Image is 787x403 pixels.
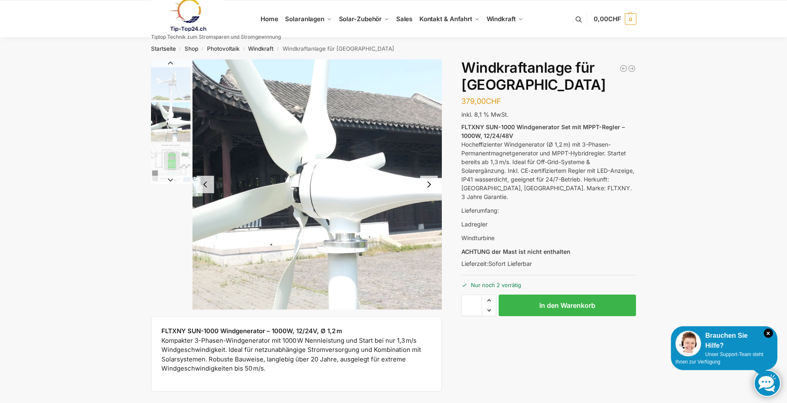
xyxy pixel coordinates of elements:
p: Hocheffizienter Windgenerator (Ø 1,2 m) mit 3-Phasen-Permanentmagnetgenerator und MPPT-Hybridregl... [461,123,636,201]
li: 3 / 3 [149,143,190,184]
a: Kontakt & Anfahrt [416,0,483,38]
a: Vertikal Windkraftwerk 2000 Watt [628,64,636,73]
i: Schließen [764,329,773,338]
span: 0,00 [594,15,621,23]
span: Windkraft [487,15,516,23]
span: Solaranlagen [285,15,324,23]
img: Beispiel Anschlussmöglickeit [151,144,190,183]
nav: Breadcrumb [136,38,651,59]
a: Solar-Zubehör [335,0,392,38]
img: Windrad für Balkon und Terrasse [151,59,190,100]
button: In den Warenkorb [499,295,636,316]
span: / [273,46,282,52]
span: Solar-Zubehör [339,15,382,23]
span: / [198,46,207,52]
p: Ladregler [461,220,636,229]
span: / [176,46,185,52]
span: 0 [625,13,636,25]
p: Lieferumfang: [461,206,636,215]
button: Next slide [420,176,438,193]
iframe: Sicherer Rahmen für schnelle Bezahlvorgänge [460,321,638,344]
img: Mini Wind Turbine [192,59,442,310]
span: Reduce quantity [482,305,496,316]
li: 2 / 3 [149,101,190,143]
h1: Windkraftanlage für [GEOGRAPHIC_DATA] [461,59,636,93]
strong: ACHTUNG der Mast ist nicht enthalten [461,248,570,255]
span: Sofort Lieferbar [488,260,532,267]
strong: FLTXNY SUN-1000 Windgenerator Set mit MPPT-Regler – 1000W, 12/24/48V [461,123,625,139]
button: Previous slide [197,176,214,193]
a: Startseite [151,45,176,52]
a: Windkraft [483,0,526,38]
p: Tiptop Technik zum Stromsparen und Stromgewinnung [151,34,281,39]
a: Shop [185,45,198,52]
span: Unser Support-Team steht Ihnen zur Verfügung [675,351,763,365]
button: Previous slide [151,59,190,67]
a: Sales [392,0,416,38]
span: CHF [486,97,501,106]
span: Lieferzeit: [461,260,532,267]
span: CHF [608,15,621,23]
a: Photovoltaik [207,45,239,52]
li: 2 / 3 [192,59,442,310]
li: 1 / 3 [149,59,190,101]
p: Nur noch 2 vorrätig [461,275,636,290]
input: Produktmenge [461,295,482,316]
bdi: 379,00 [461,97,501,106]
span: Increase quantity [482,295,496,306]
img: Customer service [675,331,701,356]
a: 0,00CHF 0 [594,7,636,32]
span: / [239,46,248,52]
p: Windturbine [461,233,636,242]
img: Mini Wind Turbine [151,102,190,142]
span: inkl. 8,1 % MwSt. [461,111,509,118]
a: Solaranlagen [282,0,335,38]
a: Flexible Solarpanels (2×120 W) & SolarLaderegler [619,64,628,73]
div: Brauchen Sie Hilfe? [675,331,773,351]
button: Next slide [151,176,190,184]
a: Windkraft [248,45,273,52]
span: Sales [396,15,413,23]
span: Kontakt & Anfahrt [419,15,472,23]
strong: FLTXNY SUN-1000 Windgenerator – 1000W, 12/24V, Ø 1,2 m [161,327,342,335]
p: Kompakter 3-Phasen-Windgenerator mit 1000 W Nennleistung und Start bei nur 1,3 m/s Windgeschwindi... [161,327,432,374]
